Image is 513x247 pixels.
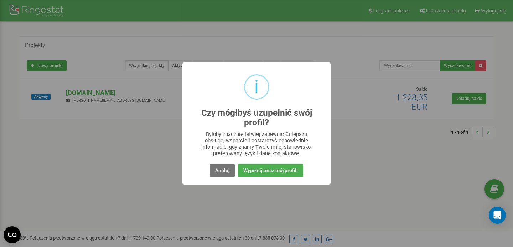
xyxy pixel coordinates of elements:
[197,108,317,127] h2: Czy mógłbyś uzupełnić swój profil?
[197,131,317,157] div: Byłoby znacznie łatwiej zapewnić Ci lepszą obsługę, wsparcie i dostarczyć odpowiednie informacje,...
[210,164,235,177] button: Anuluj
[489,207,506,224] div: Open Intercom Messenger
[238,164,303,177] button: Wypełnij teraz mój profil!
[254,75,259,99] div: i
[4,226,21,243] button: Open CMP widget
